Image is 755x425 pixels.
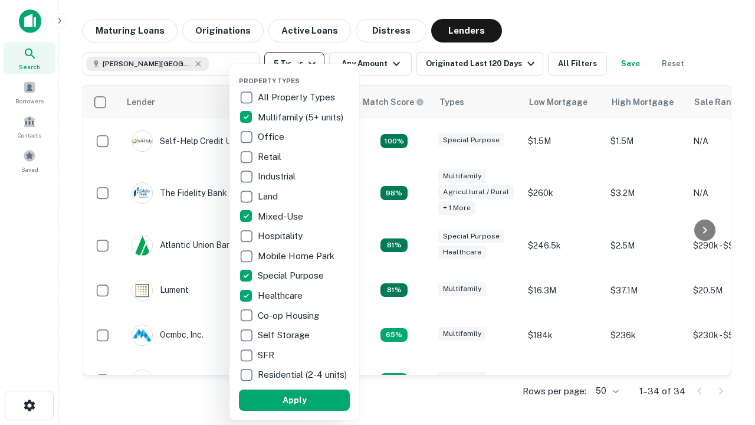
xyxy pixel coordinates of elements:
p: Special Purpose [258,269,326,283]
p: Mixed-Use [258,210,306,224]
p: Office [258,130,287,144]
p: Mobile Home Park [258,249,337,263]
p: SFR [258,348,277,362]
p: Retail [258,150,284,164]
p: Land [258,189,280,204]
p: All Property Types [258,90,337,104]
p: Residential (2-4 units) [258,368,349,382]
p: Industrial [258,169,298,184]
p: Multifamily (5+ units) [258,110,346,125]
p: Co-op Housing [258,309,321,323]
p: Self Storage [258,328,312,342]
span: Property Types [239,77,300,84]
iframe: Chat Widget [696,331,755,387]
p: Hospitality [258,229,305,243]
p: Healthcare [258,289,305,303]
button: Apply [239,390,350,411]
